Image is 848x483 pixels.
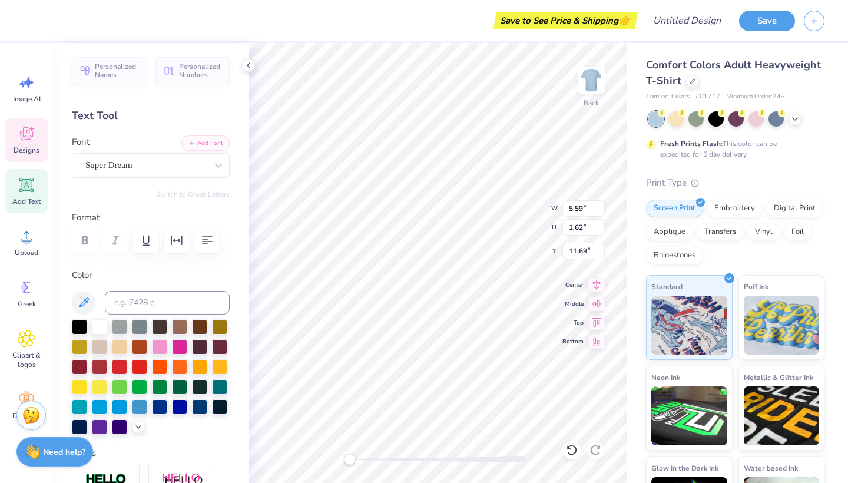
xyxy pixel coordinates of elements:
[726,92,785,102] span: Minimum Order: 24 +
[651,462,718,474] span: Glow in the Dark Ink
[496,12,635,29] div: Save to See Price & Shipping
[12,411,41,421] span: Decorate
[766,200,823,217] div: Digital Print
[156,190,230,199] button: Switch to Greek Letters
[744,462,798,474] span: Water based Ink
[179,62,223,79] span: Personalized Numbers
[747,223,780,241] div: Vinyl
[646,247,703,264] div: Rhinestones
[660,139,723,148] strong: Fresh Prints Flash:
[562,337,584,346] span: Bottom
[697,223,744,241] div: Transfers
[707,200,763,217] div: Embroidery
[646,176,824,190] div: Print Type
[744,280,768,293] span: Puff Ink
[95,62,138,79] span: Personalized Names
[739,11,795,31] button: Save
[646,58,821,88] span: Comfort Colors Adult Heavyweight T-Shirt
[695,92,720,102] span: # C1717
[156,57,230,84] button: Personalized Numbers
[72,269,230,282] label: Color
[651,386,727,445] img: Neon Ink
[72,211,230,224] label: Format
[7,350,46,369] span: Clipart & logos
[72,57,145,84] button: Personalized Names
[579,68,603,92] img: Back
[646,200,703,217] div: Screen Print
[344,454,356,465] div: Accessibility label
[72,108,230,124] div: Text Tool
[43,446,85,458] strong: Need help?
[13,94,41,104] span: Image AI
[651,296,727,355] img: Standard
[784,223,811,241] div: Foil
[562,318,584,327] span: Top
[14,145,39,155] span: Designs
[72,135,90,149] label: Font
[651,280,683,293] span: Standard
[660,138,805,160] div: This color can be expedited for 5 day delivery.
[744,386,820,445] img: Metallic & Glitter Ink
[644,9,730,32] input: Untitled Design
[562,280,584,290] span: Center
[618,13,631,27] span: 👉
[744,296,820,355] img: Puff Ink
[562,299,584,309] span: Middle
[584,98,599,108] div: Back
[12,197,41,206] span: Add Text
[15,248,38,257] span: Upload
[744,371,813,383] span: Metallic & Glitter Ink
[651,371,680,383] span: Neon Ink
[105,291,230,315] input: e.g. 7428 c
[646,223,693,241] div: Applique
[646,92,690,102] span: Comfort Colors
[18,299,36,309] span: Greek
[181,135,230,151] button: Add Font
